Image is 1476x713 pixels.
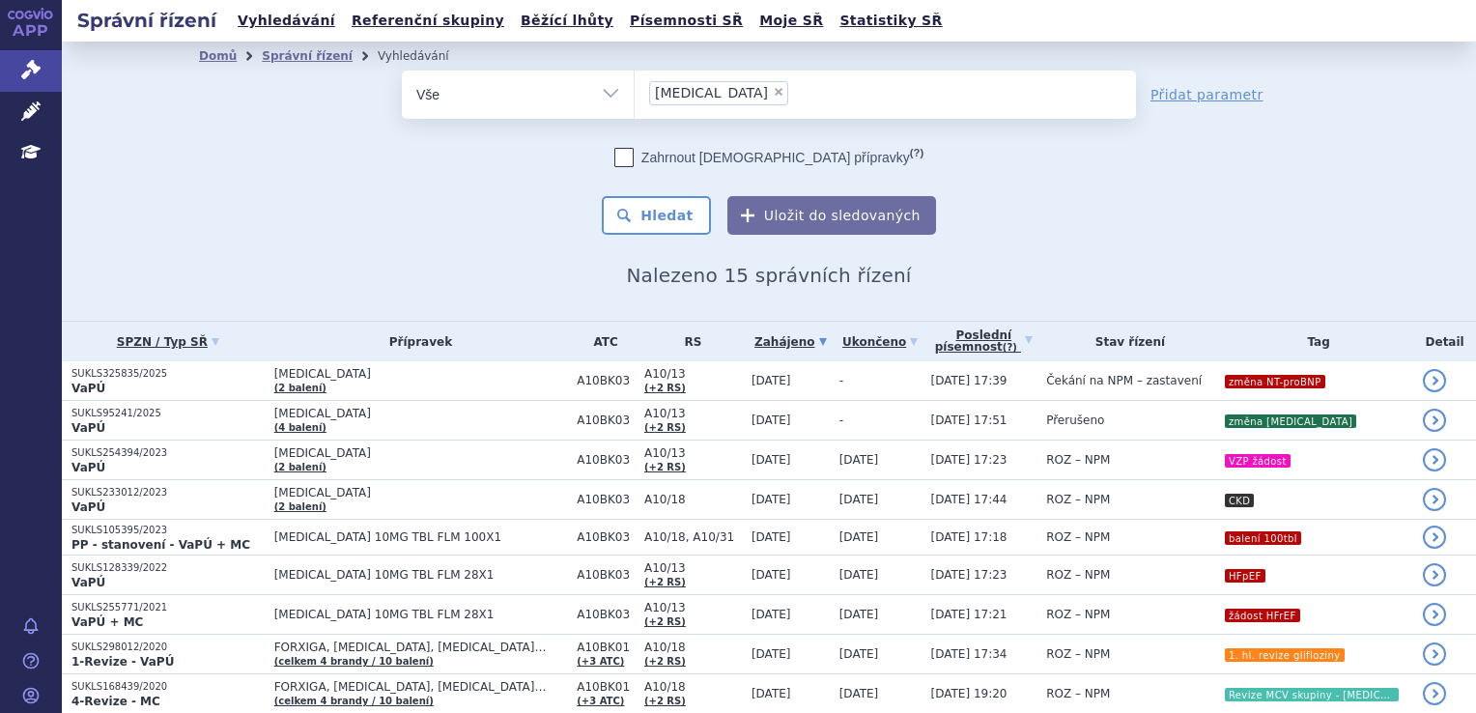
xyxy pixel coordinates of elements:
[71,421,105,435] strong: VaPÚ
[577,530,635,544] span: A10BK03
[71,367,265,381] p: SUKLS325835/2025
[62,7,232,34] h2: Správní řízení
[1413,322,1476,361] th: Detail
[839,414,843,427] span: -
[839,687,879,700] span: [DATE]
[644,561,742,575] span: A10/13
[931,608,1008,621] span: [DATE] 17:21
[773,86,784,98] span: ×
[931,414,1008,427] span: [DATE] 17:51
[1225,531,1301,545] i: balení 100tbl
[644,601,742,614] span: A10/13
[1046,568,1110,582] span: ROZ – NPM
[1046,687,1110,700] span: ROZ – NPM
[71,524,265,537] p: SUKLS105395/2023
[71,601,265,614] p: SUKLS255771/2021
[1046,414,1104,427] span: Přerušeno
[199,49,237,63] a: Domů
[274,608,568,621] span: [MEDICAL_DATA] 10MG TBL FLM 28X1
[644,577,686,587] a: (+2 RS)
[1225,414,1356,428] i: změna [MEDICAL_DATA]
[839,493,879,506] span: [DATE]
[71,486,265,499] p: SUKLS233012/2023
[644,367,742,381] span: A10/13
[274,446,568,460] span: [MEDICAL_DATA]
[265,322,568,361] th: Přípravek
[274,641,568,654] span: FORXIGA, [MEDICAL_DATA], [MEDICAL_DATA]…
[1150,85,1263,104] a: Přidat parametr
[644,407,742,420] span: A10/13
[752,687,791,700] span: [DATE]
[274,696,434,706] a: (celkem 4 brandy / 10 balení)
[515,8,619,34] a: Běžící lhůty
[1046,374,1202,387] span: Čekání na NPM – zastavení
[839,647,879,661] span: [DATE]
[71,407,265,420] p: SUKLS95241/2025
[1225,688,1399,701] i: Revize MCV skupiny - [MEDICAL_DATA]
[624,8,749,34] a: Písemnosti SŘ
[1046,530,1110,544] span: ROZ – NPM
[1046,453,1110,467] span: ROZ – NPM
[910,147,923,159] abbr: (?)
[274,530,568,544] span: [MEDICAL_DATA] 10MG TBL FLM 100X1
[274,462,326,472] a: (2 balení)
[71,328,265,356] a: SPZN / Typ SŘ
[931,374,1008,387] span: [DATE] 17:39
[644,462,686,472] a: (+2 RS)
[274,656,434,667] a: (celkem 4 brandy / 10 balení)
[1423,603,1446,626] a: detail
[1214,322,1413,361] th: Tag
[644,696,686,706] a: (+2 RS)
[752,493,791,506] span: [DATE]
[1423,448,1446,471] a: detail
[752,530,791,544] span: [DATE]
[1046,493,1110,506] span: ROZ – NPM
[1423,682,1446,705] a: detail
[752,568,791,582] span: [DATE]
[931,453,1008,467] span: [DATE] 17:23
[71,461,105,474] strong: VaPÚ
[71,538,250,552] strong: PP - stanovení - VaPÚ + MC
[577,641,635,654] span: A10BK01
[1423,409,1446,432] a: detail
[346,8,510,34] a: Referenční skupiny
[577,680,635,694] span: A10BK01
[931,647,1008,661] span: [DATE] 17:34
[644,680,742,694] span: A10/18
[71,641,265,654] p: SUKLS298012/2020
[644,493,742,506] span: A10/18
[1423,563,1446,586] a: detail
[1423,369,1446,392] a: detail
[839,568,879,582] span: [DATE]
[752,414,791,427] span: [DATE]
[1046,608,1110,621] span: ROZ – NPM
[71,382,105,395] strong: VaPÚ
[931,687,1008,700] span: [DATE] 19:20
[577,608,635,621] span: A10BK03
[644,446,742,460] span: A10/13
[274,383,326,393] a: (2 balení)
[752,374,791,387] span: [DATE]
[71,680,265,694] p: SUKLS168439/2020
[577,568,635,582] span: A10BK03
[727,196,936,235] button: Uložit do sledovaných
[1225,454,1291,468] i: VZP žádost
[626,264,911,287] span: Nalezeno 15 správních řízení
[262,49,353,63] a: Správní řízení
[931,530,1008,544] span: [DATE] 17:18
[752,608,791,621] span: [DATE]
[71,615,143,629] strong: VaPÚ + MC
[71,500,105,514] strong: VaPÚ
[567,322,635,361] th: ATC
[614,148,923,167] label: Zahrnout [DEMOGRAPHIC_DATA] přípravky
[752,453,791,467] span: [DATE]
[794,80,805,104] input: [MEDICAL_DATA]
[1423,642,1446,666] a: detail
[1036,322,1214,361] th: Stav řízení
[644,383,686,393] a: (+2 RS)
[274,486,568,499] span: [MEDICAL_DATA]
[1423,488,1446,511] a: detail
[752,647,791,661] span: [DATE]
[274,422,326,433] a: (4 balení)
[635,322,742,361] th: RS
